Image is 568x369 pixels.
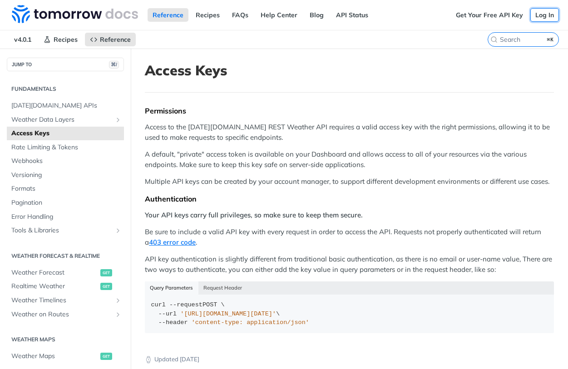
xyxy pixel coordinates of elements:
[114,116,122,123] button: Show subpages for Weather Data Layers
[145,149,554,170] p: A default, "private" access token is available on your Dashboard and allows access to all of your...
[490,36,498,43] svg: Search
[7,182,124,196] a: Formats
[227,8,253,22] a: FAQs
[9,33,36,46] span: v4.0.1
[169,301,203,308] span: --request
[7,141,124,154] a: Rate Limiting & Tokens
[7,280,124,293] a: Realtime Weatherget
[7,224,124,237] a: Tools & LibrariesShow subpages for Tools & Libraries
[100,283,112,290] span: get
[100,353,112,360] span: get
[11,101,122,110] span: [DATE][DOMAIN_NAME] APIs
[7,252,124,260] h2: Weather Forecast & realtime
[12,5,138,23] img: Tomorrow.io Weather API Docs
[11,157,122,166] span: Webhooks
[145,227,554,247] p: Be sure to include a valid API key with every request in order to access the API. Requests not pr...
[11,352,98,361] span: Weather Maps
[7,58,124,71] button: JUMP TO⌘/
[192,319,309,326] span: 'content-type: application/json'
[109,61,119,69] span: ⌘/
[7,99,124,113] a: [DATE][DOMAIN_NAME] APIs
[148,8,188,22] a: Reference
[7,266,124,280] a: Weather Forecastget
[145,177,554,187] p: Multiple API keys can be created by your account manager, to support different development enviro...
[180,310,276,317] span: '[URL][DOMAIN_NAME][DATE]'
[198,281,247,294] button: Request Header
[7,127,124,140] a: Access Keys
[158,310,177,317] span: --url
[149,238,196,246] a: 403 error code
[11,129,122,138] span: Access Keys
[114,297,122,304] button: Show subpages for Weather Timelines
[7,168,124,182] a: Versioning
[7,335,124,344] h2: Weather Maps
[451,8,528,22] a: Get Your Free API Key
[7,85,124,93] h2: Fundamentals
[11,226,112,235] span: Tools & Libraries
[39,33,83,46] a: Recipes
[114,311,122,318] button: Show subpages for Weather on Routes
[11,143,122,152] span: Rate Limiting & Tokens
[151,301,166,308] span: curl
[530,8,559,22] a: Log In
[145,254,554,275] p: API key authentication is slightly different from traditional basic authentication, as there is n...
[7,308,124,321] a: Weather on RoutesShow subpages for Weather on Routes
[7,210,124,224] a: Error Handling
[145,355,554,364] p: Updated [DATE]
[11,296,112,305] span: Weather Timelines
[11,212,122,221] span: Error Handling
[7,294,124,307] a: Weather TimelinesShow subpages for Weather Timelines
[158,319,188,326] span: --header
[100,269,112,276] span: get
[11,268,98,277] span: Weather Forecast
[7,113,124,127] a: Weather Data LayersShow subpages for Weather Data Layers
[151,300,548,327] div: POST \ \
[305,8,329,22] a: Blog
[191,8,225,22] a: Recipes
[256,8,302,22] a: Help Center
[145,122,554,143] p: Access to the [DATE][DOMAIN_NAME] REST Weather API requires a valid access key with the right per...
[11,310,112,319] span: Weather on Routes
[7,154,124,168] a: Webhooks
[331,8,373,22] a: API Status
[145,62,554,79] h1: Access Keys
[85,33,136,46] a: Reference
[7,196,124,210] a: Pagination
[11,184,122,193] span: Formats
[145,106,554,115] div: Permissions
[11,282,98,291] span: Realtime Weather
[114,227,122,234] button: Show subpages for Tools & Libraries
[145,211,363,219] strong: Your API keys carry full privileges, so make sure to keep them secure.
[11,171,122,180] span: Versioning
[7,349,124,363] a: Weather Mapsget
[11,115,112,124] span: Weather Data Layers
[11,198,122,207] span: Pagination
[545,35,556,44] kbd: ⌘K
[145,194,554,203] div: Authentication
[54,35,78,44] span: Recipes
[100,35,131,44] span: Reference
